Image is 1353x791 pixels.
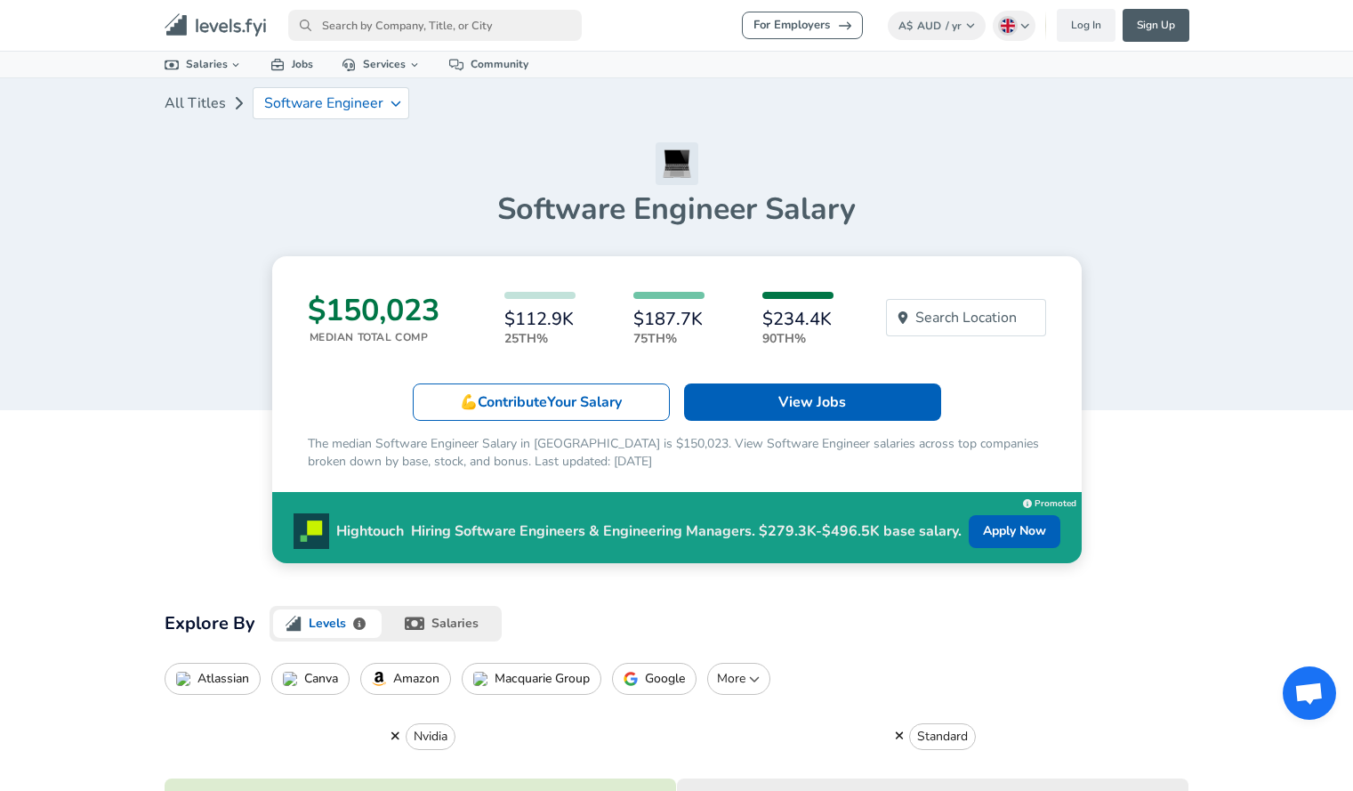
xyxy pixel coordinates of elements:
p: Google [645,672,685,686]
button: Amazon [360,663,451,695]
a: Salaries [150,52,257,77]
button: levels.fyi logoLevels [270,606,386,642]
p: The median Software Engineer Salary in [GEOGRAPHIC_DATA] is $150,023. View Software Engineer sala... [308,435,1046,471]
p: Hiring Software Engineers & Engineering Managers. $279.3K-$496.5K base salary. [404,521,969,542]
img: levels.fyi logo [286,616,302,632]
button: Macquarie Group [462,663,601,695]
h2: Explore By [165,609,255,638]
button: Atlassian [165,663,261,695]
span: AUD [917,19,941,33]
a: Sign Up [1123,9,1189,42]
a: Promoted [1023,494,1076,510]
div: Open chat [1283,666,1336,720]
img: AmazonIcon [372,672,386,686]
p: Canva [304,672,338,686]
a: Jobs [256,52,327,77]
p: 90th% [762,329,834,348]
nav: primary [143,7,1211,44]
p: 25th% [504,329,576,348]
button: More [707,663,770,695]
p: Macquarie Group [495,672,590,686]
img: GoogleIcon [624,672,638,686]
span: Your Salary [547,392,622,412]
h6: $187.7K [633,310,705,329]
a: All Titles [165,85,226,121]
img: AtlassianIcon [176,672,190,686]
p: More [715,670,762,688]
p: 75th% [633,329,705,348]
p: 💪 Contribute [460,391,622,413]
img: Promo Logo [294,513,329,549]
button: English (UK) [993,11,1035,41]
a: Community [435,52,543,77]
p: View Jobs [778,391,846,413]
button: Canva [271,663,350,695]
h1: Software Engineer Salary [165,190,1189,228]
p: Median Total Comp [310,329,439,345]
p: Hightouch [336,521,404,542]
h6: $112.9K [504,310,576,329]
a: For Employers [742,12,863,39]
input: Search by Company, Title, or City [288,10,582,41]
button: Standard [909,723,976,750]
img: English (UK) [1001,19,1015,33]
h3: $150,023 [308,292,439,329]
a: View Jobs [684,383,941,421]
img: Macquarie GroupIcon [473,672,487,686]
p: Atlassian [197,672,249,686]
span: A$ [898,19,913,33]
p: Amazon [393,672,439,686]
a: Services [327,52,435,77]
h6: $234.4K [762,310,834,329]
a: 💪ContributeYour Salary [413,383,670,421]
button: salaries [385,606,502,642]
a: Log In [1057,9,1115,42]
img: CanvaIcon [283,672,297,686]
button: Google [612,663,697,695]
p: Nvidia [414,728,447,746]
img: Software Engineer Icon [656,142,698,185]
button: A$AUD/ yr [888,12,987,40]
a: Apply Now [969,515,1060,548]
p: Software Engineer [264,95,383,111]
p: Standard [917,728,968,746]
span: / yr [946,19,962,33]
p: Search Location [915,307,1017,328]
button: Nvidia [406,723,455,750]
